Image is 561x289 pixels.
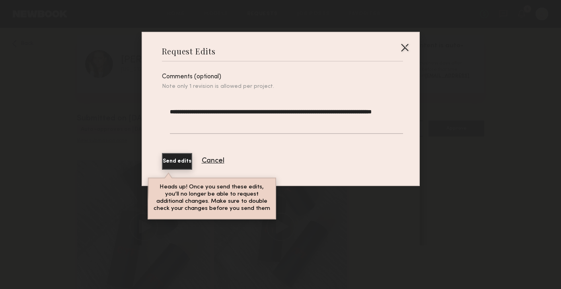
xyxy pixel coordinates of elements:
[162,153,192,170] button: Send edits
[162,74,403,80] div: Comments (optional)
[162,46,216,56] div: Request Edits
[154,183,270,212] p: Heads up! Once you send these edits, you’ll no longer be able to request additional changes. Make...
[162,83,403,90] div: Note only 1 revision is allowed per project.
[202,157,224,165] button: Cancel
